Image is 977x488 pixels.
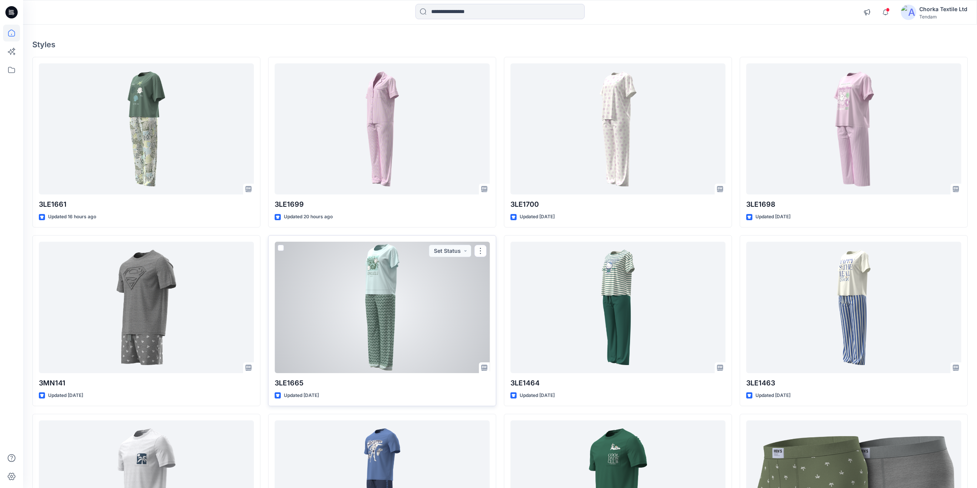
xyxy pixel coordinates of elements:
div: Tendam [919,14,967,20]
p: 3LE1699 [275,199,490,210]
img: avatar [901,5,916,20]
p: 3LE1665 [275,378,490,388]
p: Updated 16 hours ago [48,213,96,221]
a: 3LE1464 [510,242,725,373]
p: 3LE1698 [746,199,961,210]
h4: Styles [32,40,968,49]
p: Updated [DATE] [48,392,83,400]
p: Updated [DATE] [755,392,790,400]
p: 3LE1661 [39,199,254,210]
a: 3LE1665 [275,242,490,373]
a: 3MN141 [39,242,254,373]
p: Updated 20 hours ago [284,213,333,221]
p: 3LE1464 [510,378,725,388]
p: 3LE1700 [510,199,725,210]
a: 3LE1700 [510,63,725,195]
p: 3LE1463 [746,378,961,388]
p: 3MN141 [39,378,254,388]
a: 3LE1698 [746,63,961,195]
p: Updated [DATE] [520,392,555,400]
a: 3LE1463 [746,242,961,373]
p: Updated [DATE] [284,392,319,400]
a: 3LE1699 [275,63,490,195]
div: Chorka Textile Ltd [919,5,967,14]
p: Updated [DATE] [520,213,555,221]
a: 3LE1661 [39,63,254,195]
p: Updated [DATE] [755,213,790,221]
